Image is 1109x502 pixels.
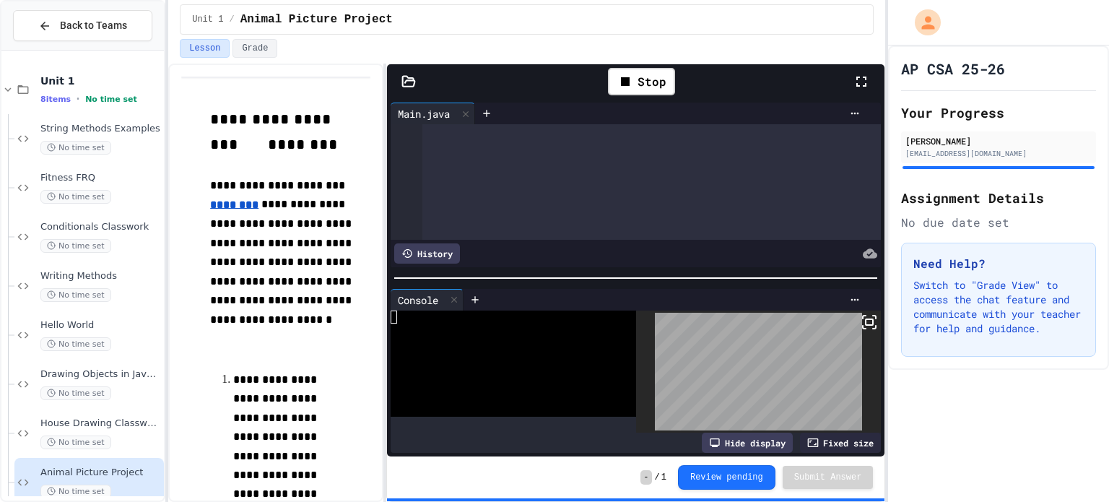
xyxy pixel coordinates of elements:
span: Drawing Objects in Java - HW Playposit Code [40,368,161,381]
span: No time set [40,436,111,449]
span: • [77,93,79,105]
span: No time set [85,95,137,104]
div: No due date set [901,214,1096,231]
div: [PERSON_NAME] [905,134,1092,147]
h1: AP CSA 25-26 [901,59,1005,79]
div: Main.java [391,106,457,121]
button: Back to Teams [13,10,152,41]
span: / [229,14,234,25]
span: Back to Teams [60,18,127,33]
span: 1 [661,472,666,483]
button: Lesson [180,39,230,58]
h2: Your Progress [901,103,1096,123]
span: / [655,472,660,483]
span: Fitness FRQ [40,172,161,184]
span: No time set [40,288,111,302]
h2: Assignment Details [901,188,1096,208]
iframe: chat widget [989,381,1095,443]
div: Console [391,293,445,308]
button: Submit Answer [783,466,874,489]
div: Hide display [702,433,793,453]
button: Grade [232,39,277,58]
span: No time set [40,190,111,204]
div: Main.java [391,103,475,124]
div: Stop [608,68,675,95]
span: Hello World [40,319,161,332]
div: History [394,243,460,264]
span: No time set [40,485,111,498]
iframe: chat widget [1048,444,1095,488]
p: Switch to "Grade View" to access the chat feature and communicate with your teacher for help and ... [913,278,1084,336]
span: String Methods Examples [40,123,161,135]
span: No time set [40,141,111,155]
span: No time set [40,337,111,351]
span: Writing Methods [40,270,161,282]
span: 8 items [40,95,71,104]
span: Submit Answer [794,472,862,483]
span: Conditionals Classwork [40,221,161,233]
span: Animal Picture Project [240,11,393,28]
span: Unit 1 [40,74,161,87]
h3: Need Help? [913,255,1084,272]
span: - [640,470,651,485]
span: Animal Picture Project [40,467,161,479]
button: Review pending [678,465,775,490]
div: Fixed size [800,433,881,453]
span: Unit 1 [192,14,223,25]
div: [EMAIL_ADDRESS][DOMAIN_NAME] [905,148,1092,159]
span: House Drawing Classwork [40,417,161,430]
span: No time set [40,239,111,253]
div: My Account [900,6,944,39]
span: No time set [40,386,111,400]
div: Console [391,289,464,311]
